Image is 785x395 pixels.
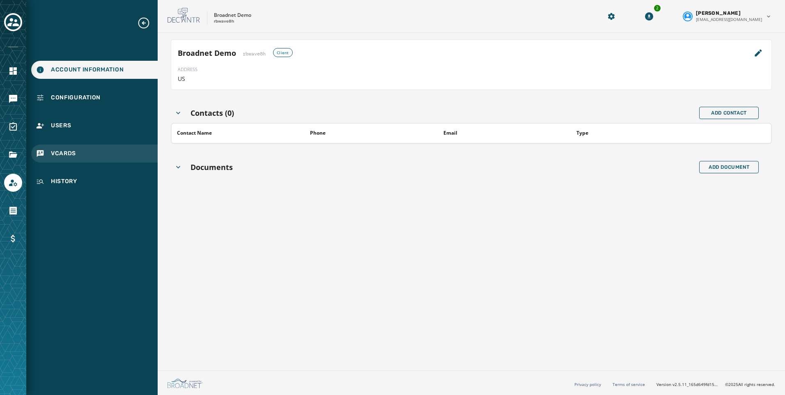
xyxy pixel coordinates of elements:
span: History [51,177,77,186]
span: US [178,75,185,83]
a: Navigate to Surveys [4,118,22,136]
button: User settings [679,7,775,26]
button: Sort by [object Object] [307,126,329,140]
a: Navigate to vCards [31,145,158,163]
span: Add Contact [711,110,747,116]
p: Broadnet Demo [214,12,251,18]
button: Sort by [object Object] [440,126,461,140]
p: rbwave8h [214,18,234,25]
a: Navigate to Account Information [31,61,158,79]
a: Navigate to Users [31,117,158,135]
span: Users [51,122,71,130]
button: Edit Partner Details [752,46,765,60]
div: Client [273,48,293,57]
a: Terms of service [613,381,645,387]
button: Manage global settings [604,9,619,24]
button: Expand sub nav menu [137,16,157,30]
span: v2.5.11_165d649fd1592c218755210ebffa1e5a55c3084e [673,381,718,388]
span: vCards [51,149,76,158]
a: Navigate to Billing [4,230,22,248]
a: Navigate to Configuration [31,89,158,107]
span: rbwave8h [243,51,266,57]
span: Configuration [51,94,101,102]
a: Navigate to Files [4,146,22,164]
span: Account Information [51,66,124,74]
span: Version [656,381,718,388]
span: © 2025 All rights reserved. [725,381,775,387]
button: Toggle account select drawer [4,13,22,31]
span: Add Document [709,164,749,170]
button: Add Contact [699,107,759,119]
div: 2 [653,4,661,12]
a: Navigate to Messaging [4,90,22,108]
button: Download Menu [642,9,656,24]
a: Navigate to History [31,172,158,191]
h4: Documents [191,161,233,173]
span: [PERSON_NAME] [696,10,741,16]
a: Navigate to Home [4,62,22,80]
h4: Broadnet Demo [178,47,236,59]
h4: Contacts (0) [191,107,234,119]
button: Sort by [object Object] [573,126,592,140]
a: Navigate to Orders [4,202,22,220]
span: [EMAIL_ADDRESS][DOMAIN_NAME] [696,16,762,23]
span: ADDRESS [178,66,197,73]
a: Navigate to Account [4,174,22,192]
a: Privacy policy [574,381,601,387]
button: Add Document [699,161,759,173]
button: Sort by [object Object] [174,126,215,140]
